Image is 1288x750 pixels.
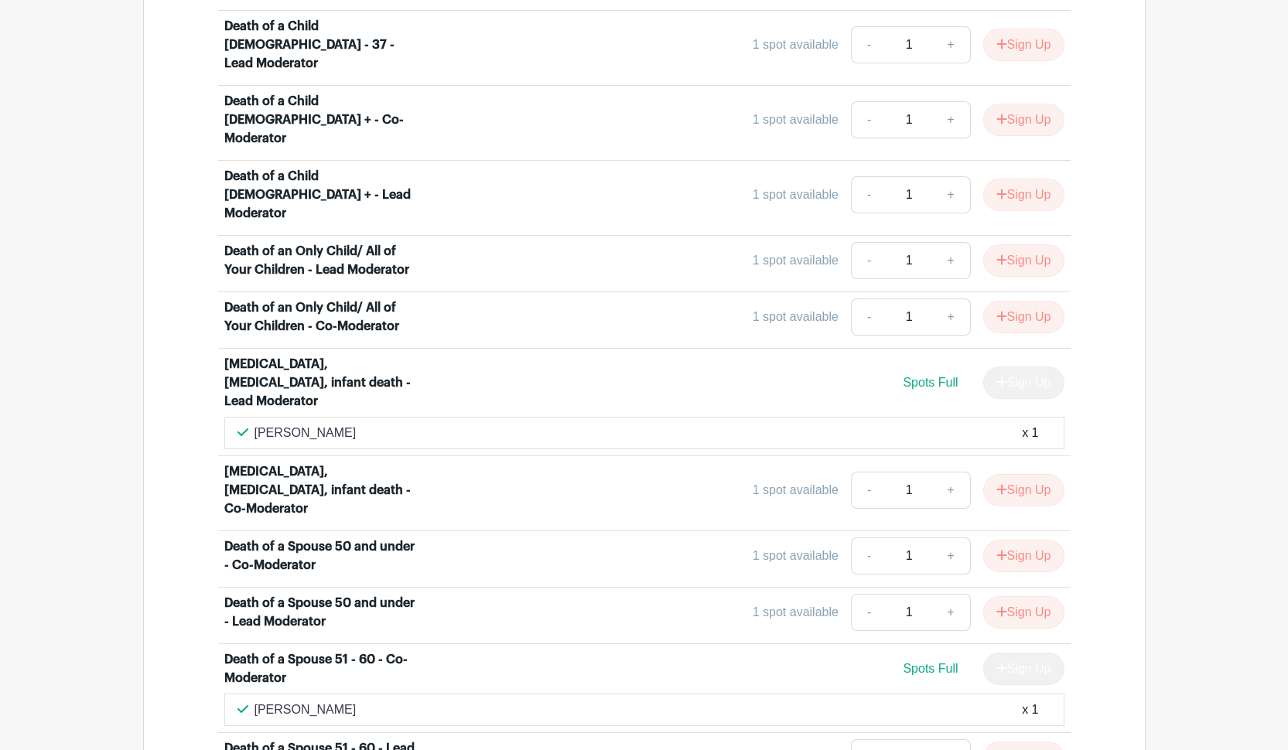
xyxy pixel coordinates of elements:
div: Death of an Only Child/ All of Your Children - Lead Moderator [224,242,416,279]
div: Death of a Child [DEMOGRAPHIC_DATA] - 37 - Lead Moderator [224,17,416,73]
a: + [931,298,970,336]
div: Death of an Only Child/ All of Your Children - Co-Moderator [224,298,416,336]
div: 1 spot available [753,36,839,54]
div: 1 spot available [753,603,839,622]
a: + [931,537,970,574]
a: + [931,242,970,279]
div: x 1 [1022,701,1038,719]
a: - [851,298,887,336]
button: Sign Up [983,301,1064,333]
div: 1 spot available [753,251,839,270]
p: [PERSON_NAME] [255,424,357,442]
a: - [851,242,887,279]
button: Sign Up [983,104,1064,136]
a: - [851,472,887,509]
div: Death of a Spouse 51 - 60 - Co-Moderator [224,650,416,687]
a: - [851,101,887,138]
div: 1 spot available [753,308,839,326]
div: [MEDICAL_DATA], [MEDICAL_DATA], infant death - Lead Moderator [224,355,416,411]
a: - [851,26,887,63]
button: Sign Up [983,474,1064,506]
span: Spots Full [903,376,958,389]
div: Death of a Child [DEMOGRAPHIC_DATA] + - Co-Moderator [224,92,416,148]
div: Death of a Spouse 50 and under - Lead Moderator [224,594,416,631]
div: 1 spot available [753,111,839,129]
button: Sign Up [983,540,1064,572]
a: + [931,101,970,138]
a: + [931,176,970,213]
div: 1 spot available [753,547,839,565]
div: 1 spot available [753,481,839,499]
button: Sign Up [983,244,1064,277]
a: + [931,472,970,509]
a: + [931,26,970,63]
div: [MEDICAL_DATA], [MEDICAL_DATA], infant death - Co-Moderator [224,462,416,518]
div: x 1 [1022,424,1038,442]
button: Sign Up [983,596,1064,629]
span: Spots Full [903,662,958,675]
a: + [931,594,970,631]
button: Sign Up [983,29,1064,61]
a: - [851,176,887,213]
button: Sign Up [983,179,1064,211]
div: Death of a Child [DEMOGRAPHIC_DATA] + - Lead Moderator [224,167,416,223]
div: Death of a Spouse 50 and under - Co-Moderator [224,537,416,574]
a: - [851,594,887,631]
div: 1 spot available [753,186,839,204]
a: - [851,537,887,574]
p: [PERSON_NAME] [255,701,357,719]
